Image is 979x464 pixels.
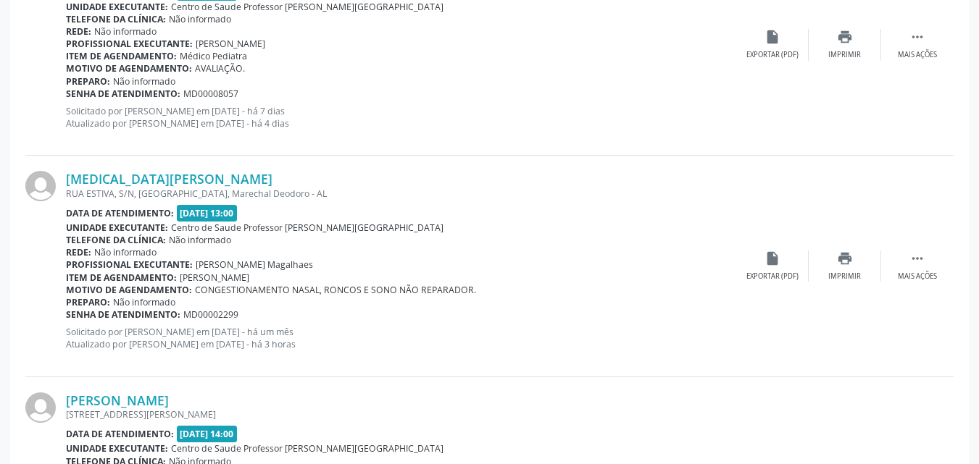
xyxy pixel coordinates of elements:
[66,392,169,408] a: [PERSON_NAME]
[66,38,193,50] b: Profissional executante:
[169,13,231,25] span: Não informado
[909,250,925,266] i: 
[66,1,168,13] b: Unidade executante:
[113,296,175,308] span: Não informado
[171,222,443,234] span: Centro de Saude Professor [PERSON_NAME][GEOGRAPHIC_DATA]
[66,284,192,296] b: Motivo de agendamento:
[66,408,736,421] div: [STREET_ADDRESS][PERSON_NAME]
[195,62,245,75] span: AVALIAÇÃO.
[66,442,168,455] b: Unidade executante:
[66,105,736,130] p: Solicitado por [PERSON_NAME] em [DATE] - há 7 dias Atualizado por [PERSON_NAME] em [DATE] - há 4 ...
[765,250,780,266] i: insert_drive_file
[183,308,238,321] span: MD00002299
[837,29,853,45] i: print
[196,38,265,50] span: [PERSON_NAME]
[94,246,157,258] span: Não informado
[765,29,780,45] i: insert_drive_file
[66,234,166,246] b: Telefone da clínica:
[113,75,175,88] span: Não informado
[66,207,174,219] b: Data de atendimento:
[746,271,799,282] div: Exportar (PDF)
[183,88,238,100] span: MD00008057
[746,50,799,60] div: Exportar (PDF)
[66,246,91,258] b: Rede:
[66,296,110,308] b: Preparo:
[66,50,177,62] b: Item de agendamento:
[196,258,313,271] span: [PERSON_NAME] Magalhaes
[25,392,56,423] img: img
[25,171,56,201] img: img
[66,308,180,321] b: Senha de atendimento:
[66,222,168,234] b: Unidade executante:
[171,442,443,455] span: Centro de Saude Professor [PERSON_NAME][GEOGRAPHIC_DATA]
[177,205,238,222] span: [DATE] 13:00
[66,88,180,100] b: Senha de atendimento:
[909,29,925,45] i: 
[66,326,736,350] p: Solicitado por [PERSON_NAME] em [DATE] - há um mês Atualizado por [PERSON_NAME] em [DATE] - há 3 ...
[171,1,443,13] span: Centro de Saude Professor [PERSON_NAME][GEOGRAPHIC_DATA]
[66,13,166,25] b: Telefone da clínica:
[66,187,736,200] div: RUA ESTIVA, S/N, [GEOGRAPHIC_DATA], Marechal Deodoro - AL
[94,25,157,38] span: Não informado
[195,284,476,296] span: CONGESTIONAMENTO NASAL, RONCOS E SONO NÃO REPARADOR.
[898,50,937,60] div: Mais ações
[66,62,192,75] b: Motivo de agendamento:
[66,258,193,271] b: Profissional executante:
[828,271,861,282] div: Imprimir
[169,234,231,246] span: Não informado
[898,271,937,282] div: Mais ações
[828,50,861,60] div: Imprimir
[66,271,177,284] b: Item de agendamento:
[837,250,853,266] i: print
[66,75,110,88] b: Preparo:
[66,428,174,440] b: Data de atendimento:
[66,25,91,38] b: Rede:
[180,271,249,284] span: [PERSON_NAME]
[180,50,247,62] span: Médico Pediatra
[177,426,238,442] span: [DATE] 14:00
[66,171,272,187] a: [MEDICAL_DATA][PERSON_NAME]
